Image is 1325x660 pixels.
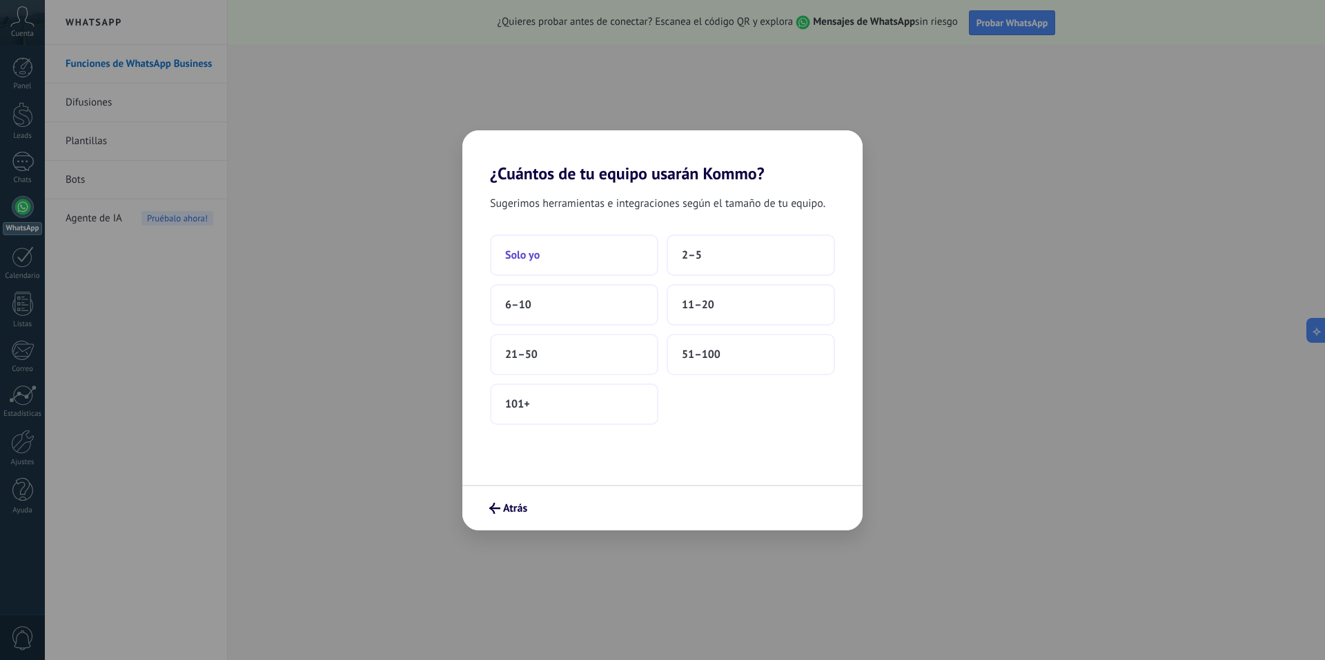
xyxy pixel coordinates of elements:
[490,194,825,212] span: Sugerimos herramientas e integraciones según el tamaño de tu equipo.
[667,334,835,375] button: 51–100
[667,284,835,326] button: 11–20
[490,234,658,276] button: Solo yo
[483,497,533,520] button: Atrás
[682,348,720,361] span: 51–100
[682,298,714,312] span: 11–20
[505,248,540,262] span: Solo yo
[682,248,702,262] span: 2–5
[505,397,530,411] span: 101+
[667,234,835,276] button: 2–5
[462,130,863,183] h2: ¿Cuántos de tu equipo usarán Kommo?
[490,284,658,326] button: 6–10
[503,503,527,513] span: Atrás
[490,334,658,375] button: 21–50
[490,383,658,425] button: 101+
[505,298,531,312] span: 6–10
[505,348,538,361] span: 21–50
